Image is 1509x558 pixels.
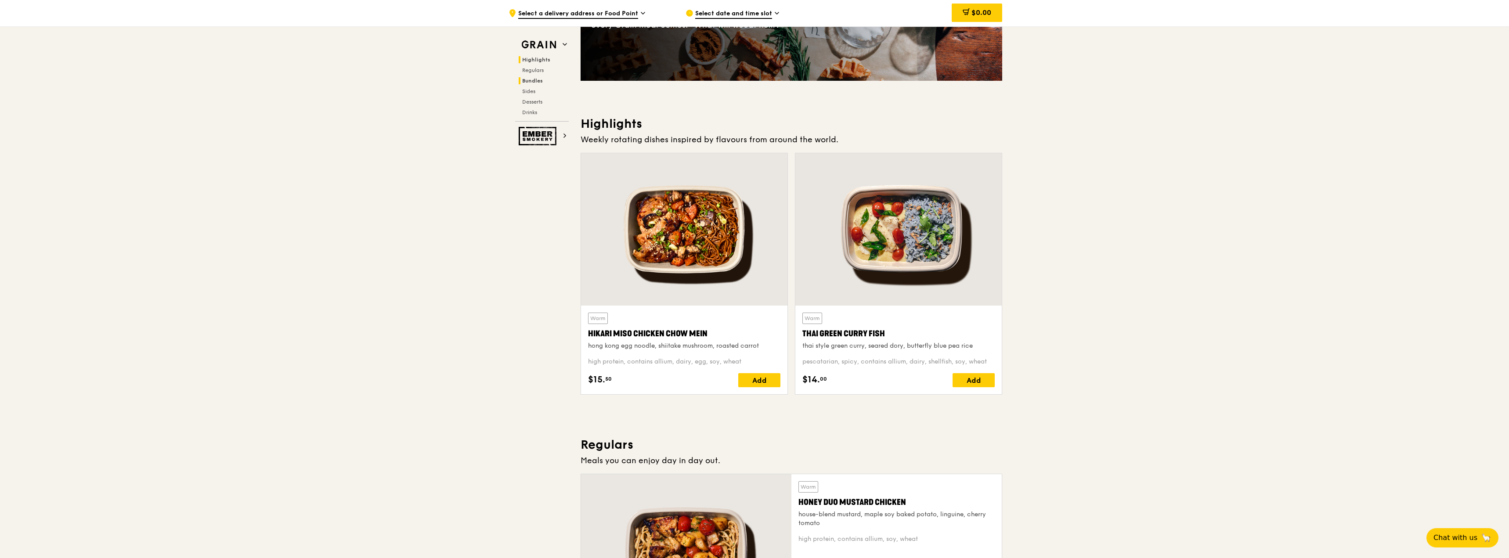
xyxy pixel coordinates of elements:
div: Meals you can enjoy day in day out. [581,454,1002,467]
div: Warm [588,313,608,324]
div: Honey Duo Mustard Chicken [798,496,995,508]
div: hong kong egg noodle, shiitake mushroom, roasted carrot [588,342,780,350]
span: Regulars [522,67,544,73]
span: Chat with us [1433,533,1477,543]
div: Add [953,373,995,387]
h3: Regulars [581,437,1002,453]
span: Drinks [522,109,537,115]
span: Highlights [522,57,550,63]
button: Chat with us🦙 [1426,528,1498,547]
span: $15. [588,373,605,386]
span: Desserts [522,99,542,105]
div: high protein, contains allium, dairy, egg, soy, wheat [588,357,780,366]
div: Warm [802,313,822,324]
div: high protein, contains allium, soy, wheat [798,535,995,544]
span: $0.00 [971,8,991,17]
span: Bundles [522,78,543,84]
div: Hikari Miso Chicken Chow Mein [588,328,780,340]
span: 00 [820,375,827,382]
span: $14. [802,373,820,386]
span: 🦙 [1481,533,1491,543]
img: Ember Smokery web logo [519,127,559,145]
img: Grain web logo [519,37,559,53]
div: thai style green curry, seared dory, butterfly blue pea rice [802,342,995,350]
div: Add [738,373,780,387]
div: house-blend mustard, maple soy baked potato, linguine, cherry tomato [798,510,995,528]
h3: Highlights [581,116,1002,132]
span: Select date and time slot [695,9,772,19]
div: Thai Green Curry Fish [802,328,995,340]
div: Weekly rotating dishes inspired by flavours from around the world. [581,133,1002,146]
div: Warm [798,481,818,493]
span: 50 [605,375,612,382]
span: Sides [522,88,535,94]
div: pescatarian, spicy, contains allium, dairy, shellfish, soy, wheat [802,357,995,366]
span: Select a delivery address or Food Point [518,9,638,19]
